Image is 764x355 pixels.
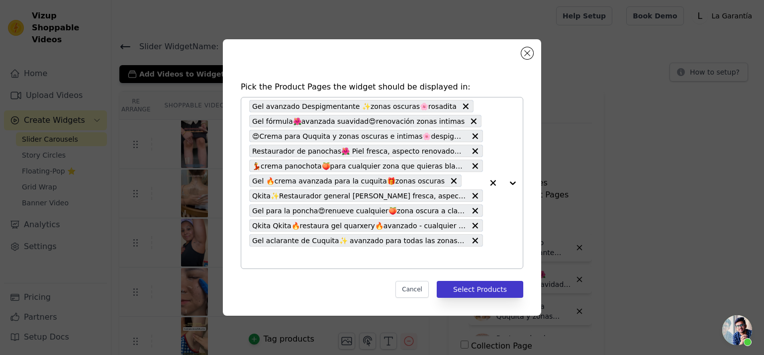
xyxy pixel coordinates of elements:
[252,235,466,246] span: Gel aclarante de Cuquita✨ avanzado para todas las zonas oscuras😍
[395,281,429,298] button: Cancel
[252,205,466,216] span: Gel para la poncha😍renueve cualquier🍑zona oscura a clarita
[521,47,533,59] button: Close modal
[722,315,752,345] div: Chat abierto
[437,281,523,298] button: Select Products
[252,220,466,231] span: Qkita Qkita🔥restaura gel quarxery🔥avanzado - cualquier zona
[252,115,465,127] span: Gel fórmula🌺avanzada suavidad😍renovación zonas intimas
[252,145,466,157] span: Restaurador de panochas🌺 Piel fresca, aspecto renovado😍crema despigmentante
[252,190,466,201] span: Qkita✨Restaurador general [PERSON_NAME] fresca, aspecto hermoso
[252,175,445,186] span: Gel 🔥crema avanzada para la cuquita🎁zonas oscuras
[252,130,466,142] span: 😍Crema para Ququita y zonas oscuras e intimas🌸despigmentante
[241,81,523,93] h4: Pick the Product Pages the widget should be displayed in:
[252,100,457,112] span: Gel avanzado Despigmentante ✨zonas oscuras🌸rosadita
[252,160,466,172] span: 💃crema panochota🍑para cualquier zona que quieras blanquear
